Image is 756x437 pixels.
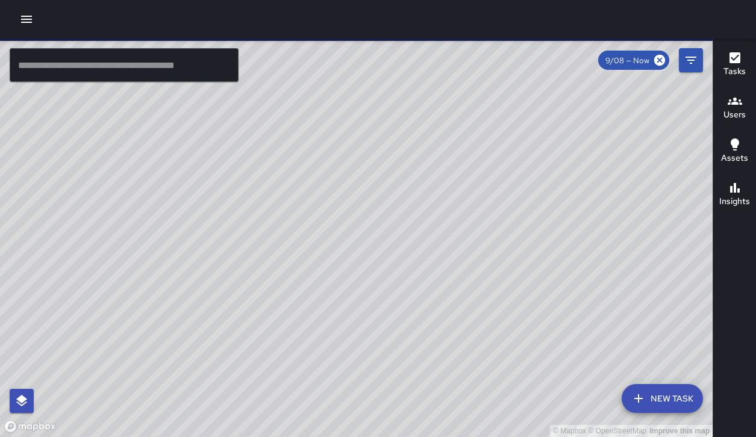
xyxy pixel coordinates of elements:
h6: Tasks [723,65,746,78]
button: Assets [713,130,756,173]
span: 9/08 — Now [598,55,657,66]
h6: Assets [721,152,748,165]
button: Insights [713,173,756,217]
h6: Insights [719,195,750,208]
button: Tasks [713,43,756,87]
button: Filters [679,48,703,72]
button: New Task [622,384,703,413]
button: Users [713,87,756,130]
h6: Users [723,108,746,122]
div: 9/08 — Now [598,51,669,70]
